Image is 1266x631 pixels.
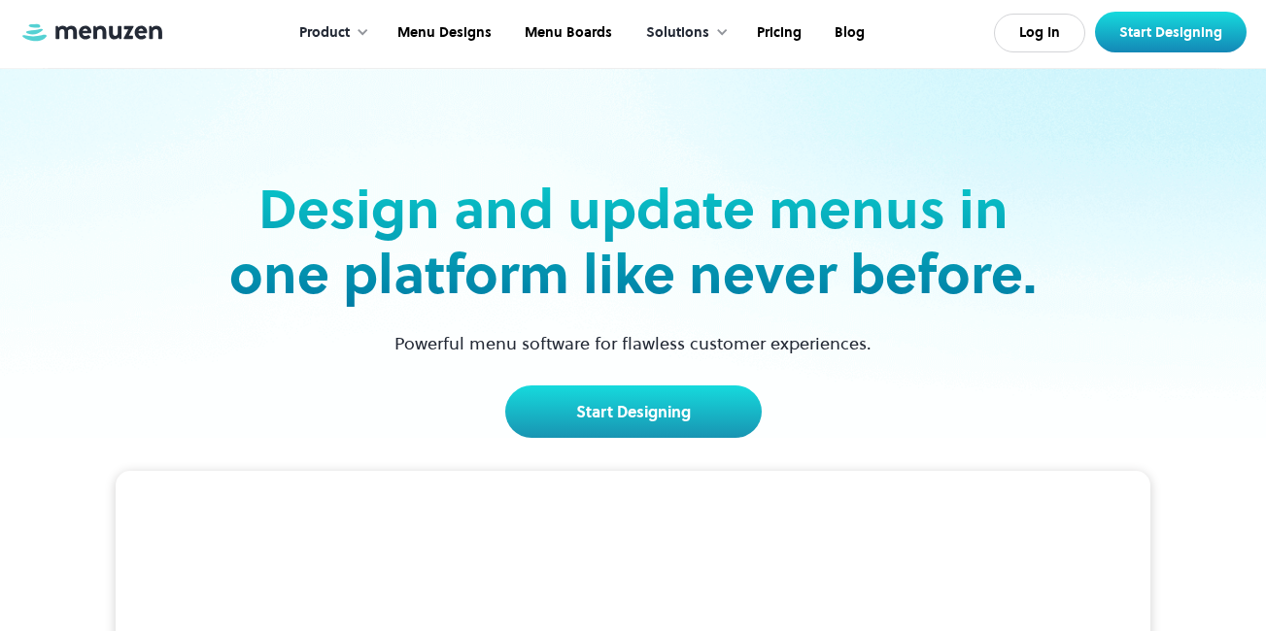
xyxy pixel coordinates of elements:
[994,14,1085,52] a: Log In
[299,22,350,44] div: Product
[738,3,816,63] a: Pricing
[280,3,379,63] div: Product
[223,177,1044,307] h2: Design and update menus in one platform like never before.
[506,3,627,63] a: Menu Boards
[646,22,709,44] div: Solutions
[816,3,879,63] a: Blog
[627,3,738,63] div: Solutions
[370,330,896,356] p: Powerful menu software for flawless customer experiences.
[379,3,506,63] a: Menu Designs
[505,385,762,438] a: Start Designing
[1095,12,1247,52] a: Start Designing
